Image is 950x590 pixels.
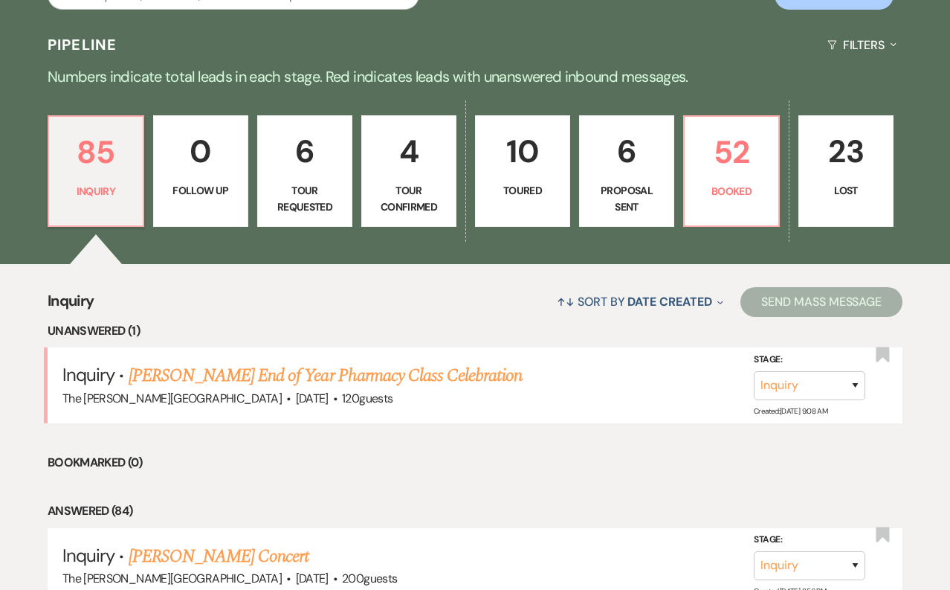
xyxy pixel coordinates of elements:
span: Inquiry [62,544,114,567]
span: 200 guests [342,571,397,586]
a: 10Toured [475,115,570,227]
li: Answered (84) [48,501,902,521]
a: [PERSON_NAME] Concert [129,543,309,570]
p: 10 [485,126,560,176]
span: ↑↓ [557,294,575,310]
p: 85 [58,127,134,177]
span: Date Created [627,294,711,310]
span: Created: [DATE] 9:08 AM [754,405,827,415]
a: 0Follow Up [153,115,248,227]
button: Filters [821,25,902,65]
span: [DATE] [296,571,329,586]
a: [PERSON_NAME] End of Year Pharmacy Class Celebration [129,362,522,389]
button: Send Mass Message [740,287,902,317]
span: The [PERSON_NAME][GEOGRAPHIC_DATA] [62,391,282,406]
p: 23 [808,126,884,176]
span: Inquiry [62,363,114,386]
h3: Pipeline [48,34,117,55]
span: 120 guests [342,391,392,406]
p: 6 [267,126,343,176]
p: Tour Requested [267,182,343,216]
a: 4Tour Confirmed [361,115,456,227]
p: Tour Confirmed [371,182,447,216]
p: Follow Up [163,182,239,199]
p: Booked [694,183,769,199]
a: 6Proposal Sent [579,115,674,227]
a: 85Inquiry [48,115,144,227]
p: 6 [589,126,665,176]
label: Stage: [754,352,865,368]
li: Bookmarked (0) [48,453,902,472]
span: The [PERSON_NAME][GEOGRAPHIC_DATA] [62,571,282,586]
p: 0 [163,126,239,176]
p: Proposal Sent [589,182,665,216]
label: Stage: [754,532,865,548]
p: Toured [485,182,560,199]
p: 4 [371,126,447,176]
a: 6Tour Requested [257,115,352,227]
p: Inquiry [58,183,134,199]
a: 52Booked [683,115,780,227]
p: 52 [694,127,769,177]
span: [DATE] [296,391,329,406]
a: 23Lost [798,115,894,227]
p: Lost [808,182,884,199]
button: Sort By Date Created [551,282,729,321]
span: Inquiry [48,289,94,321]
li: Unanswered (1) [48,321,902,341]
